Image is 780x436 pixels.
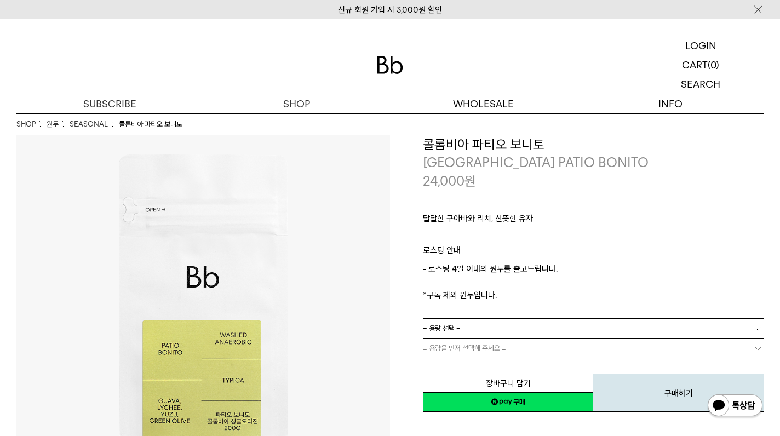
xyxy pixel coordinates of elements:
[338,5,442,15] a: 신규 회원 가입 시 3,000원 할인
[593,374,764,412] button: 구매하기
[423,231,764,244] p: ㅤ
[708,55,719,74] p: (0)
[16,94,203,113] a: SUBSCRIBE
[685,36,716,55] p: LOGIN
[377,56,403,74] img: 로고
[423,153,764,172] p: [GEOGRAPHIC_DATA] PATIO BONITO
[423,319,461,338] span: = 용량 선택 =
[682,55,708,74] p: CART
[16,119,36,130] a: SHOP
[638,36,764,55] a: LOGIN
[119,119,182,130] li: 콜롬비아 파티오 보니토
[423,172,476,191] p: 24,000
[681,74,720,94] p: SEARCH
[423,262,764,302] p: - 로스팅 4일 이내의 원두를 출고드립니다. *구독 제외 원두입니다.
[423,212,764,231] p: 달달한 구아바와 리치, 산뜻한 유자
[423,374,593,393] button: 장바구니 담기
[423,135,764,154] h3: 콜롬비아 파티오 보니토
[390,94,577,113] p: WHOLESALE
[70,119,108,130] a: SEASONAL
[577,94,764,113] p: INFO
[423,392,593,412] a: 새창
[47,119,59,130] a: 원두
[464,173,476,189] span: 원
[203,94,390,113] a: SHOP
[423,244,764,262] p: 로스팅 안내
[423,339,506,358] span: = 용량을 먼저 선택해 주세요 =
[638,55,764,74] a: CART (0)
[707,393,764,420] img: 카카오톡 채널 1:1 채팅 버튼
